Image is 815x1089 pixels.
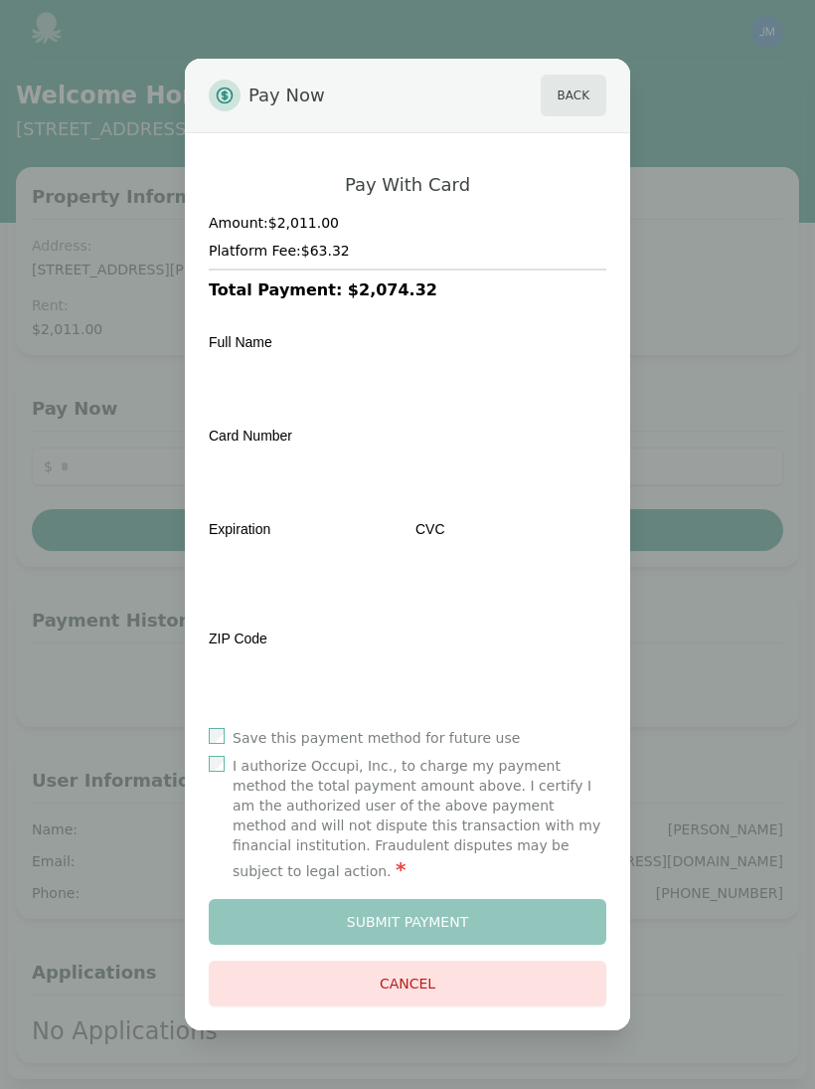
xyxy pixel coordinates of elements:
[345,173,470,197] h2: Pay With Card
[415,521,445,537] label: CVC
[209,278,606,302] h3: Total Payment: $2,074.32
[209,428,292,444] label: Card Number
[248,75,325,116] span: Pay Now
[209,521,270,537] label: Expiration
[209,213,606,233] h4: Amount: $2,011.00
[209,241,606,261] h4: Platform Fee: $63.32
[233,728,520,748] label: Save this payment method for future use
[233,756,606,883] label: I authorize Occupi, Inc., to charge my payment method the total payment amount above. I certify I...
[541,75,606,116] button: Back
[209,631,267,646] label: ZIP Code
[209,334,272,350] label: Full Name
[209,961,606,1006] button: Cancel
